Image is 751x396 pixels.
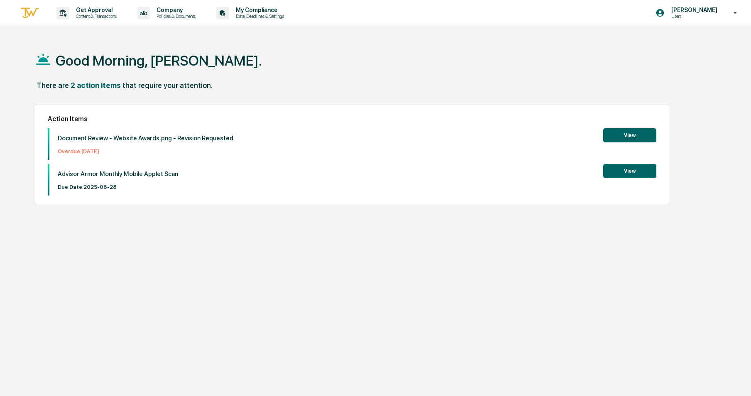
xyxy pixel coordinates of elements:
[69,7,121,13] p: Get Approval
[603,128,656,142] button: View
[665,7,722,13] p: [PERSON_NAME]
[20,6,40,20] img: logo
[48,115,656,123] h2: Action Items
[58,170,178,178] p: Advisor Armor Monthly Mobile Applet Scan
[58,184,178,190] p: Due Date: 2025-08-28
[58,134,233,142] p: Document Review - Website Awards.png - Revision Requested
[122,81,213,90] div: that require your attention.
[229,13,288,19] p: Data, Deadlines & Settings
[37,81,69,90] div: There are
[150,13,200,19] p: Policies & Documents
[71,81,121,90] div: 2 action items
[603,131,656,139] a: View
[665,13,722,19] p: Users
[69,13,121,19] p: Content & Transactions
[56,52,262,69] h1: Good Morning, [PERSON_NAME].
[229,7,288,13] p: My Compliance
[150,7,200,13] p: Company
[58,148,233,154] p: Overdue: [DATE]
[603,164,656,178] button: View
[603,166,656,174] a: View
